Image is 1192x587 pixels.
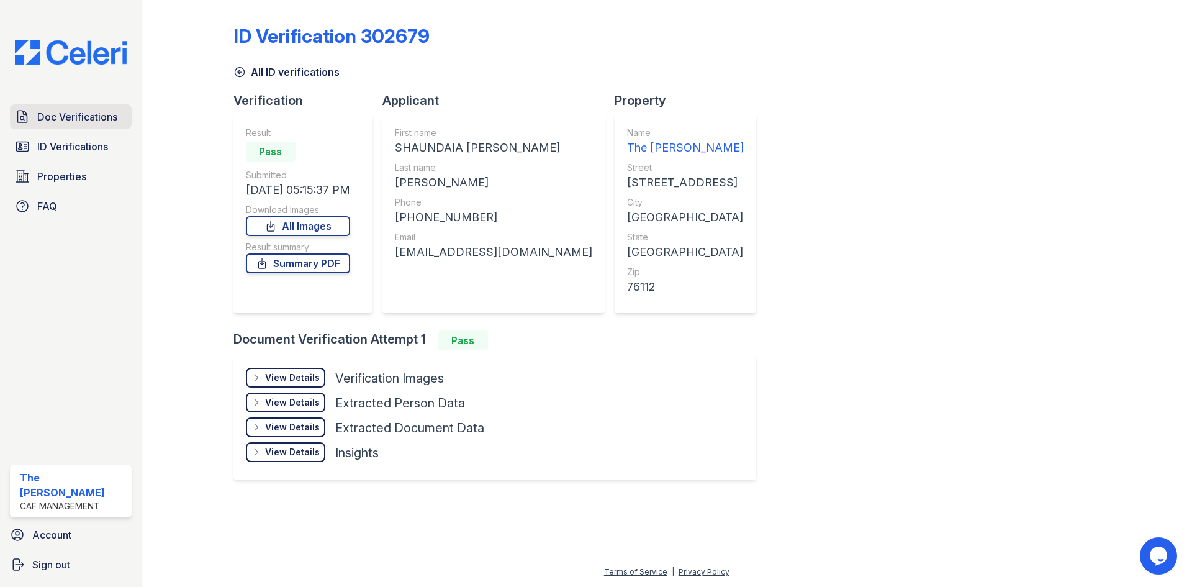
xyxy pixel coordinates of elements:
[627,127,744,157] a: Name The [PERSON_NAME]
[395,139,592,157] div: SHAUNDAIA [PERSON_NAME]
[37,139,108,154] span: ID Verifications
[395,174,592,191] div: [PERSON_NAME]
[335,394,465,412] div: Extracted Person Data
[246,127,350,139] div: Result
[20,470,127,500] div: The [PERSON_NAME]
[627,209,744,226] div: [GEOGRAPHIC_DATA]
[335,370,444,387] div: Verification Images
[335,444,379,462] div: Insights
[32,527,71,542] span: Account
[233,25,430,47] div: ID Verification 302679
[246,241,350,253] div: Result summary
[37,109,117,124] span: Doc Verifications
[627,174,744,191] div: [STREET_ADDRESS]
[233,330,766,350] div: Document Verification Attempt 1
[382,92,615,109] div: Applicant
[1140,537,1180,575] iframe: chat widget
[395,196,592,209] div: Phone
[335,419,484,437] div: Extracted Document Data
[246,253,350,273] a: Summary PDF
[627,243,744,261] div: [GEOGRAPHIC_DATA]
[246,142,296,162] div: Pass
[10,164,132,189] a: Properties
[265,421,320,434] div: View Details
[627,231,744,243] div: State
[627,139,744,157] div: The [PERSON_NAME]
[5,40,137,65] img: CE_Logo_Blue-a8612792a0a2168367f1c8372b55b34899dd931a85d93a1a3d3e32e68fde9ad4.png
[265,371,320,384] div: View Details
[438,330,488,350] div: Pass
[395,231,592,243] div: Email
[37,199,57,214] span: FAQ
[627,266,744,278] div: Zip
[233,65,340,80] a: All ID verifications
[604,567,667,576] a: Terms of Service
[395,162,592,174] div: Last name
[627,196,744,209] div: City
[627,162,744,174] div: Street
[10,104,132,129] a: Doc Verifications
[615,92,766,109] div: Property
[37,169,86,184] span: Properties
[5,552,137,577] a: Sign out
[246,181,350,199] div: [DATE] 05:15:37 PM
[679,567,729,576] a: Privacy Policy
[265,446,320,458] div: View Details
[627,127,744,139] div: Name
[233,92,382,109] div: Verification
[627,278,744,296] div: 76112
[246,216,350,236] a: All Images
[395,243,592,261] div: [EMAIL_ADDRESS][DOMAIN_NAME]
[32,557,70,572] span: Sign out
[395,127,592,139] div: First name
[10,194,132,219] a: FAQ
[246,204,350,216] div: Download Images
[265,396,320,409] div: View Details
[395,209,592,226] div: [PHONE_NUMBER]
[672,567,674,576] div: |
[5,522,137,547] a: Account
[246,169,350,181] div: Submitted
[20,500,127,512] div: CAF Management
[10,134,132,159] a: ID Verifications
